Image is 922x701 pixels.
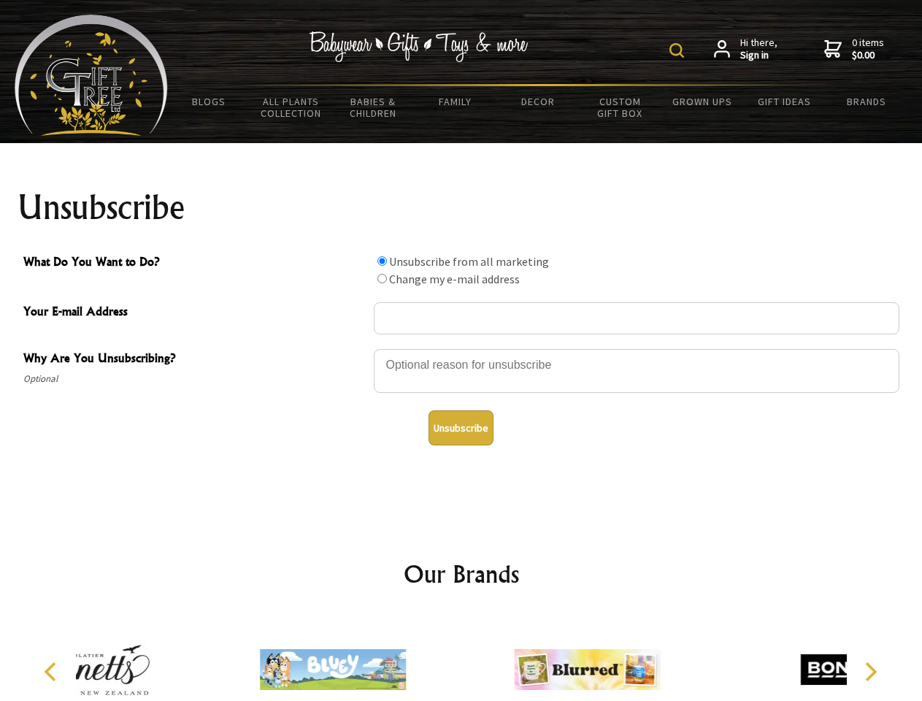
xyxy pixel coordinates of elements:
a: All Plants Collection [250,86,333,129]
input: What Do You Want to Do? [377,274,387,283]
a: Gift Ideas [743,86,826,117]
input: What Do You Want to Do? [377,256,387,266]
input: Your E-mail Address [374,302,899,334]
a: Family [415,86,497,117]
a: BLOGS [168,86,250,117]
strong: $0.00 [852,49,884,62]
h2: Our Brands [29,556,894,591]
a: Babies & Children [332,86,415,129]
span: Why Are You Unsubscribing? [23,349,366,370]
span: Hi there, [740,37,777,62]
a: Brands [826,86,908,117]
span: 0 items [852,36,884,62]
strong: Sign in [740,49,777,62]
span: What Do You Want to Do? [23,253,366,274]
textarea: Why Are You Unsubscribing? [374,349,899,393]
button: Next [854,656,886,688]
h1: Unsubscribe [18,190,905,225]
a: Custom Gift Box [579,86,661,129]
img: Babyware - Gifts - Toys and more... [15,15,168,136]
a: Grown Ups [661,86,743,117]
button: Unsubscribe [429,410,493,445]
a: 0 items$0.00 [824,37,884,62]
label: Change my e-mail address [389,272,520,286]
span: Your E-mail Address [23,302,366,323]
a: Hi there,Sign in [714,37,777,62]
a: Decor [496,86,579,117]
label: Unsubscribe from all marketing [389,254,549,269]
img: Babywear - Gifts - Toys & more [310,31,529,62]
span: Optional [23,370,366,388]
img: product search [669,43,684,58]
button: Previous [37,656,69,688]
